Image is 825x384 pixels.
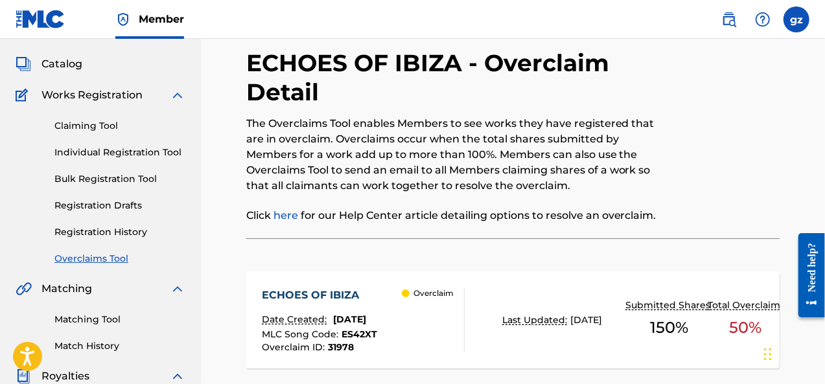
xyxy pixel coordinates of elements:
[170,87,185,103] img: expand
[16,10,65,28] img: MLC Logo
[16,25,94,41] a: SummarySummary
[41,87,143,103] span: Works Registration
[41,281,92,297] span: Matching
[755,12,771,27] img: help
[16,56,31,72] img: Catalog
[139,12,184,27] span: Member
[246,271,780,368] a: ECHOES OF IBIZADate Created:[DATE]MLC Song Code:ES42XTOverclaim ID:31978 OverclaimLast Updated:[D...
[54,339,185,353] a: Match History
[764,335,772,374] div: Drag
[503,313,571,327] p: Last Updated:
[760,322,825,384] iframe: Chat Widget
[54,225,185,239] a: Registration History
[41,56,82,72] span: Catalog
[262,288,377,303] div: ECHOES OF IBIZA
[54,252,185,265] a: Overclaims Tool
[16,87,32,103] img: Works Registration
[16,368,31,384] img: Royalties
[16,56,82,72] a: CatalogCatalog
[333,313,366,325] span: [DATE]
[721,12,737,27] img: search
[16,281,32,297] img: Matching
[784,6,809,32] div: User Menu
[246,116,657,194] p: The Overclaims Tool enables Members to see works they have registered that are in overclaim. Over...
[625,299,714,312] p: Submitted Shares
[54,172,185,186] a: Bulk Registration Tool
[328,341,354,353] span: 31978
[716,6,742,32] a: Public Search
[729,316,761,339] span: 50 %
[246,208,657,223] p: Click for our Help Center article detailing options to resolve an overclaim.
[54,119,185,133] a: Claiming Tool
[750,6,776,32] div: Help
[115,12,131,27] img: Top Rightsholder
[170,368,185,384] img: expand
[342,328,377,340] span: ES42XT
[571,314,603,326] span: [DATE]
[54,199,185,212] a: Registration Drafts
[413,288,454,299] p: Overclaim
[262,328,342,340] span: MLC Song Code :
[54,313,185,326] a: Matching Tool
[262,313,330,326] p: Date Created:
[651,316,689,339] span: 150 %
[41,368,89,384] span: Royalties
[262,341,328,353] span: Overclaim ID :
[789,223,825,328] iframe: Resource Center
[170,281,185,297] img: expand
[54,146,185,159] a: Individual Registration Tool
[246,49,657,107] h2: ECHOES OF IBIZA - Overclaim Detail
[273,209,298,221] a: here
[708,299,784,312] p: Total Overclaim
